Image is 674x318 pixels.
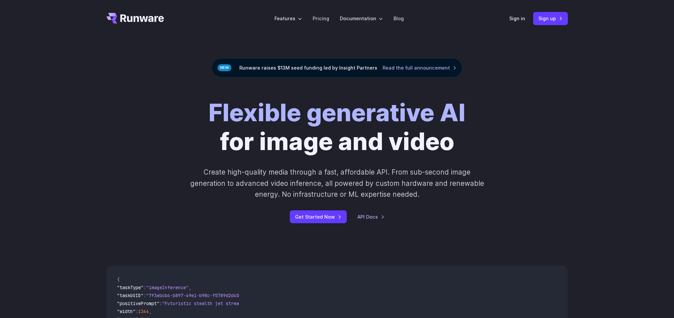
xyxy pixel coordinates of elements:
span: "taskType" [117,285,144,291]
span: "positivePrompt" [117,300,159,306]
a: Sign in [509,15,525,22]
p: Create high-quality media through a fast, affordable API. From sub-second image generation to adv... [189,167,485,200]
span: : [136,308,138,314]
span: : [159,300,162,306]
strong: Flexible generative AI [209,98,465,127]
h1: for image and video [209,98,465,156]
div: Runware raises $13M seed funding led by Insight Partners [212,58,462,77]
span: "width" [117,308,136,314]
span: , [189,285,191,291]
span: "7f3ebcb6-b897-49e1-b98c-f5789d2d40d7" [146,292,247,298]
span: : [144,285,146,291]
span: "imageInference" [146,285,189,291]
span: , [149,308,152,314]
span: "taskUUID" [117,292,144,298]
label: Features [275,15,302,22]
span: "Futuristic stealth jet streaking through a neon-lit cityscape with glowing purple exhaust" [162,300,403,306]
label: Documentation [340,15,383,22]
a: Blog [394,15,404,22]
span: : [144,292,146,298]
span: { [117,277,120,283]
a: API Docs [357,213,385,221]
span: 1344 [138,308,149,314]
a: Get Started Now [290,210,347,223]
a: Pricing [313,15,329,22]
a: Sign up [533,12,568,25]
a: Go to / [106,13,164,24]
a: Read the full announcement [383,64,457,72]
